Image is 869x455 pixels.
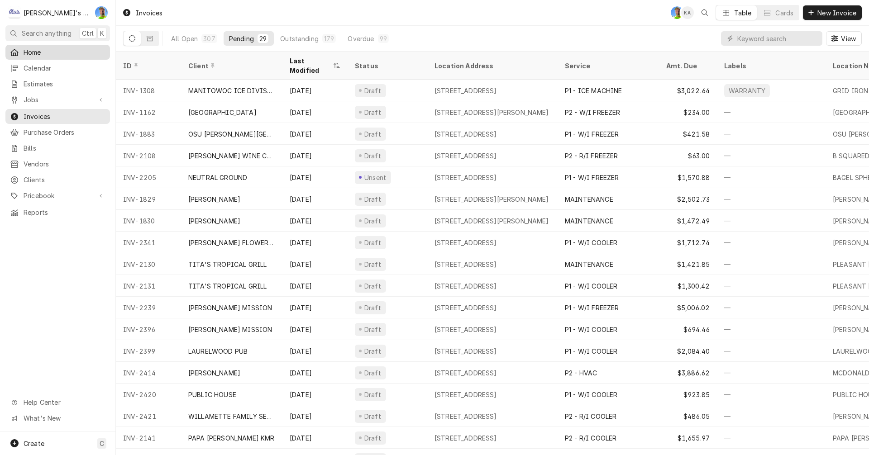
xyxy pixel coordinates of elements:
[363,194,382,204] div: Draft
[5,411,110,426] a: Go to What's New
[363,412,382,421] div: Draft
[724,61,818,71] div: Labels
[565,129,619,139] div: P1 - W/I FREEZER
[380,34,387,43] div: 99
[22,28,72,38] span: Search anything
[282,362,348,384] div: [DATE]
[659,145,717,166] div: $63.00
[282,297,348,318] div: [DATE]
[24,112,105,121] span: Invoices
[282,80,348,101] div: [DATE]
[363,368,382,378] div: Draft
[5,61,110,76] a: Calendar
[826,31,862,46] button: View
[24,208,105,217] span: Reports
[717,427,826,449] div: —
[565,412,616,421] div: P2 - R/I COOLER
[282,101,348,123] div: [DATE]
[839,34,858,43] span: View
[717,275,826,297] div: —
[24,63,105,73] span: Calendar
[659,253,717,275] div: $1,421.85
[565,173,619,182] div: P1 - W/I FREEZER
[363,151,382,161] div: Draft
[282,145,348,166] div: [DATE]
[282,123,348,145] div: [DATE]
[188,129,275,139] div: OSU [PERSON_NAME][GEOGRAPHIC_DATA][PERSON_NAME]
[229,34,254,43] div: Pending
[24,440,44,447] span: Create
[434,390,497,399] div: [STREET_ADDRESS]
[95,6,108,19] div: Greg Austin's Avatar
[24,128,105,137] span: Purchase Orders
[434,303,497,313] div: [STREET_ADDRESS]
[434,368,497,378] div: [STREET_ADDRESS]
[203,34,215,43] div: 307
[363,129,382,139] div: Draft
[775,8,793,18] div: Cards
[717,340,826,362] div: —
[355,61,418,71] div: Status
[659,80,717,101] div: $3,022.64
[659,384,717,405] div: $923.85
[717,210,826,232] div: —
[659,188,717,210] div: $2,502.73
[282,318,348,340] div: [DATE]
[259,34,267,43] div: 29
[282,340,348,362] div: [DATE]
[95,6,108,19] div: GA
[5,172,110,187] a: Clients
[816,8,858,18] span: New Invoice
[363,390,382,399] div: Draft
[188,173,247,182] div: NEUTRAL GROUND
[82,28,94,38] span: Ctrl
[24,47,105,57] span: Home
[280,34,319,43] div: Outstanding
[282,384,348,405] div: [DATE]
[24,413,105,423] span: What's New
[434,173,497,182] div: [STREET_ADDRESS]
[717,318,826,340] div: —
[116,384,181,405] div: INV-2420
[116,340,181,362] div: INV-2399
[717,384,826,405] div: —
[681,6,694,19] div: Korey Austin's Avatar
[282,232,348,253] div: [DATE]
[116,145,181,166] div: INV-2108
[659,275,717,297] div: $1,300.42
[24,95,92,104] span: Jobs
[565,346,617,356] div: P1 - W/I COOLER
[717,101,826,123] div: —
[659,232,717,253] div: $1,712.74
[659,362,717,384] div: $3,886.62
[282,427,348,449] div: [DATE]
[363,433,382,443] div: Draft
[188,86,275,95] div: MANITOWOC ICE DIVISION
[24,191,92,200] span: Pricebook
[188,390,236,399] div: PUBLIC HOUSE
[717,166,826,188] div: —
[737,31,818,46] input: Keyword search
[434,346,497,356] div: [STREET_ADDRESS]
[565,194,613,204] div: MAINTENANCE
[123,61,172,71] div: ID
[717,405,826,427] div: —
[188,260,267,269] div: TITA'S TROPICAL GRILL
[282,188,348,210] div: [DATE]
[659,340,717,362] div: $2,084.40
[5,125,110,140] a: Purchase Orders
[116,362,181,384] div: INV-2414
[363,303,382,313] div: Draft
[659,101,717,123] div: $234.00
[717,188,826,210] div: —
[697,5,712,20] button: Open search
[5,156,110,171] a: Vendors
[717,297,826,318] div: —
[24,175,105,185] span: Clients
[282,253,348,275] div: [DATE]
[5,141,110,156] a: Bills
[803,5,862,20] button: New Invoice
[116,318,181,340] div: INV-2396
[116,275,181,297] div: INV-2131
[434,86,497,95] div: [STREET_ADDRESS]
